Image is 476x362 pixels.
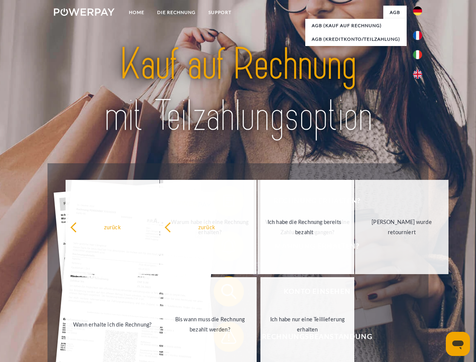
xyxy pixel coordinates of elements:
iframe: Schaltfläche zum Öffnen des Messaging-Fensters [446,332,470,356]
a: SUPPORT [202,6,238,19]
a: AGB (Kreditkonto/Teilzahlung) [305,32,407,46]
img: it [413,50,422,59]
a: Home [122,6,151,19]
img: logo-powerpay-white.svg [54,8,115,16]
a: agb [383,6,407,19]
div: Wann erhalte ich die Rechnung? [70,319,155,329]
div: zurück [70,222,155,232]
a: AGB (Kauf auf Rechnung) [305,19,407,32]
div: Ich habe die Rechnung bereits bezahlt [262,217,347,237]
div: [PERSON_NAME] wurde retourniert [360,217,444,237]
img: title-powerpay_de.svg [72,36,404,144]
img: de [413,6,422,15]
div: zurück [164,222,249,232]
div: Bis wann muss die Rechnung bezahlt werden? [168,314,253,334]
a: DIE RECHNUNG [151,6,202,19]
img: en [413,70,422,79]
img: fr [413,31,422,40]
div: Ich habe nur eine Teillieferung erhalten [265,314,350,334]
